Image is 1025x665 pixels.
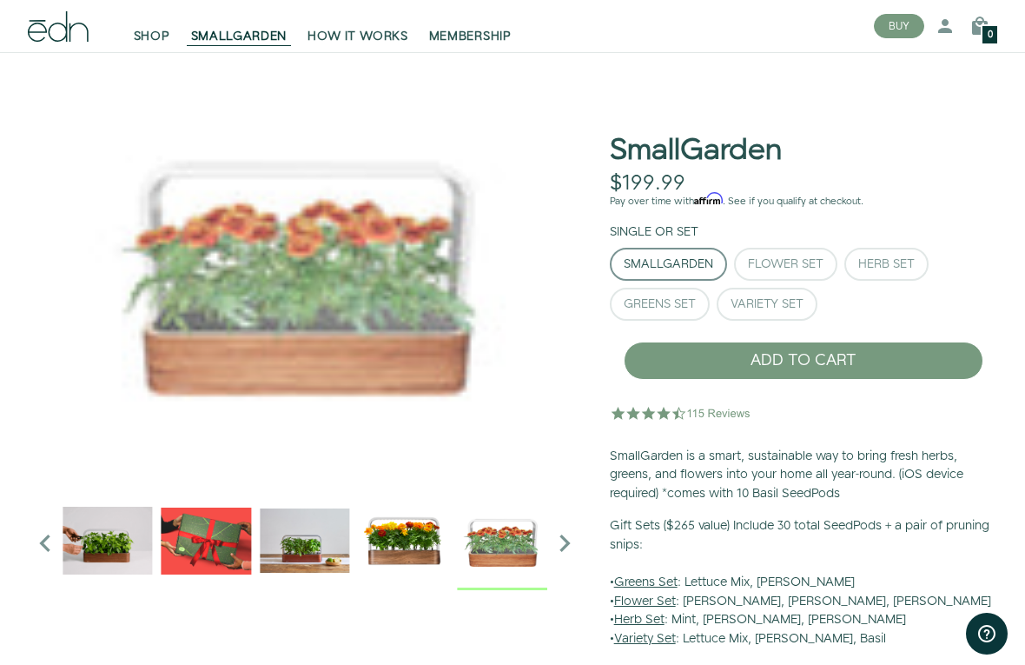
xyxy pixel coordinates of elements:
[162,495,252,590] div: 3 / 6
[181,7,298,45] a: SMALLGARDEN
[610,223,698,241] label: Single or Set
[610,135,782,167] h1: SmallGarden
[614,574,678,591] u: Greens Set
[614,593,676,610] u: Flower Set
[614,630,676,648] u: Variety Set
[694,193,723,205] span: Affirm
[610,194,997,209] p: Pay over time with . See if you qualify at checkout.
[610,517,989,554] b: Gift Sets ($265 value) Include 30 total SeedPods + a pair of pruning snips:
[610,517,997,648] p: • : Lettuce Mix, [PERSON_NAME] • : [PERSON_NAME], [PERSON_NAME], [PERSON_NAME] • : Mint, [PERSON_...
[359,495,449,590] div: 5 / 6
[28,526,63,561] i: Previous slide
[307,28,407,45] span: HOW IT WORKS
[717,288,817,321] button: Variety Set
[966,613,1008,656] iframe: Opens a widget where you can find more information
[610,396,753,430] img: 4.5 star rating
[624,298,696,310] div: Greens Set
[162,495,252,586] img: EMAILS_-_Holiday_21_PT1_28_9986b34a-7908-4121-b1c1-9595d1e43abe_1024x.png
[359,495,449,586] img: edn-smallgarden-marigold-hero-SLV-2000px_1024x.png
[457,495,547,590] div: 6 / 6
[260,495,350,586] img: edn-smallgarden-mixed-herbs-table-product-2000px_1024x.jpg
[624,342,983,380] button: ADD TO CART
[260,495,350,590] div: 4 / 6
[547,526,582,561] i: Next slide
[429,28,512,45] span: MEMBERSHIP
[123,7,181,45] a: SHOP
[610,171,685,196] div: $199.99
[748,258,823,270] div: Flower Set
[297,7,418,45] a: HOW IT WORKS
[63,495,153,590] div: 2 / 6
[419,7,522,45] a: MEMBERSHIP
[874,14,924,38] button: BUY
[858,258,915,270] div: Herb Set
[844,248,929,281] button: Herb Set
[191,28,288,45] span: SMALLGARDEN
[63,495,153,586] img: edn-trim-basil.2021-09-07_14_55_24_1024x.gif
[134,28,170,45] span: SHOP
[610,288,710,321] button: Greens Set
[457,495,547,586] img: edn-smallgarden_1024x.jpg
[610,448,997,504] p: SmallGarden is a smart, sustainable way to bring fresh herbs, greens, and flowers into your home ...
[731,298,803,310] div: Variety Set
[28,52,582,487] div: 6 / 6
[624,258,713,270] div: SmallGarden
[988,30,993,40] span: 0
[614,611,665,628] u: Herb Set
[734,248,837,281] button: Flower Set
[610,248,727,281] button: SmallGarden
